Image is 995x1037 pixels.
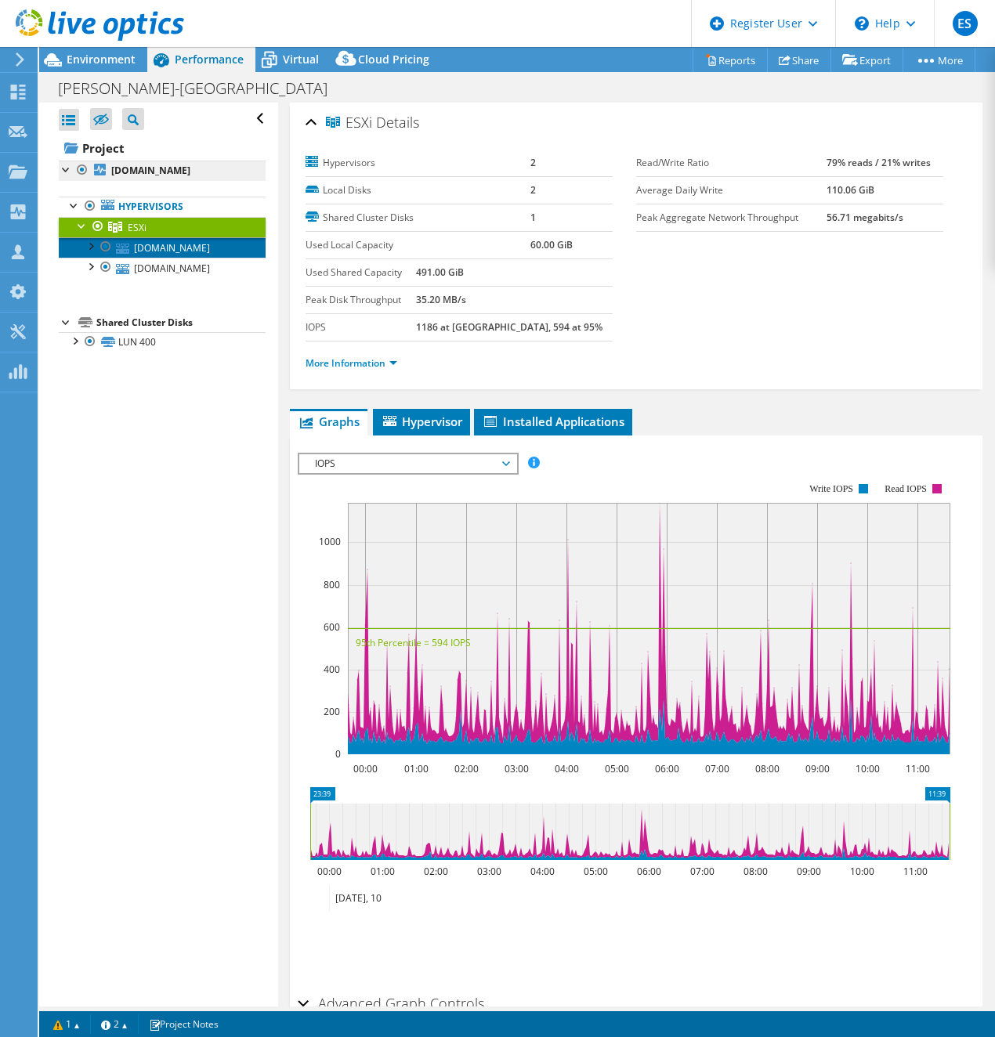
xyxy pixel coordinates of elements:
span: ES [953,11,978,36]
svg: \n [855,16,869,31]
b: 2 [530,156,536,169]
b: 1 [530,211,536,224]
text: 08:00 [755,762,780,775]
text: 01:00 [371,865,395,878]
span: ESXi [128,221,147,234]
text: 03:00 [477,865,501,878]
a: [DOMAIN_NAME] [59,258,266,278]
text: 0 [335,747,341,761]
span: Graphs [298,414,360,429]
b: 491.00 GiB [416,266,464,279]
text: 00:00 [317,865,342,878]
span: Installed Applications [482,414,624,429]
a: LUN 400 [59,332,266,352]
b: 56.71 megabits/s [827,211,903,224]
div: Shared Cluster Disks [96,313,266,332]
a: 1 [42,1014,91,1034]
b: [DOMAIN_NAME] [111,164,190,177]
span: IOPS [307,454,508,473]
text: 09:00 [797,865,821,878]
a: [DOMAIN_NAME] [59,161,266,181]
b: 60.00 GiB [530,238,573,251]
span: Details [376,113,419,132]
span: Environment [67,52,136,67]
label: Average Daily Write [636,182,827,198]
label: Local Disks [306,182,530,198]
a: Share [767,48,831,72]
label: Used Local Capacity [306,237,530,253]
text: 01:00 [404,762,429,775]
b: 1186 at [GEOGRAPHIC_DATA], 594 at 95% [416,320,602,334]
text: 800 [324,578,340,591]
a: Project [59,135,266,161]
text: 03:00 [505,762,529,775]
text: 10:00 [856,762,880,775]
text: 11:00 [903,865,928,878]
text: Write IOPS [809,483,853,494]
text: 02:00 [454,762,479,775]
text: 08:00 [744,865,768,878]
text: 07:00 [705,762,729,775]
label: Used Shared Capacity [306,265,416,280]
text: 11:00 [906,762,930,775]
text: 09:00 [805,762,830,775]
a: More Information [306,356,397,370]
a: More [903,48,975,72]
b: 110.06 GiB [827,183,874,197]
b: 2 [530,183,536,197]
label: Peak Disk Throughput [306,292,416,308]
label: Read/Write Ratio [636,155,827,171]
a: 2 [90,1014,139,1034]
h1: [PERSON_NAME]-[GEOGRAPHIC_DATA] [51,80,352,97]
a: Export [830,48,903,72]
a: Reports [693,48,768,72]
text: Read IOPS [885,483,927,494]
a: Project Notes [138,1014,230,1034]
b: 35.20 MB/s [416,293,466,306]
text: 400 [324,663,340,676]
label: IOPS [306,320,416,335]
text: 05:00 [584,865,608,878]
text: 95th Percentile = 594 IOPS [356,636,471,649]
a: Hypervisors [59,197,266,217]
a: [DOMAIN_NAME] [59,237,266,258]
text: 04:00 [530,865,555,878]
label: Shared Cluster Disks [306,210,530,226]
h2: Advanced Graph Controls [298,988,484,1019]
span: ESXi [326,115,372,131]
text: 00:00 [353,762,378,775]
text: 600 [324,620,340,634]
b: 79% reads / 21% writes [827,156,931,169]
span: Performance [175,52,244,67]
text: 02:00 [424,865,448,878]
label: Hypervisors [306,155,530,171]
span: Virtual [283,52,319,67]
text: 04:00 [555,762,579,775]
span: Cloud Pricing [358,52,429,67]
text: 10:00 [850,865,874,878]
text: 1000 [319,535,341,548]
label: Peak Aggregate Network Throughput [636,210,827,226]
text: 06:00 [637,865,661,878]
text: 05:00 [605,762,629,775]
a: ESXi [59,217,266,237]
text: 200 [324,705,340,718]
span: Hypervisor [381,414,462,429]
text: 07:00 [690,865,715,878]
text: 06:00 [655,762,679,775]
